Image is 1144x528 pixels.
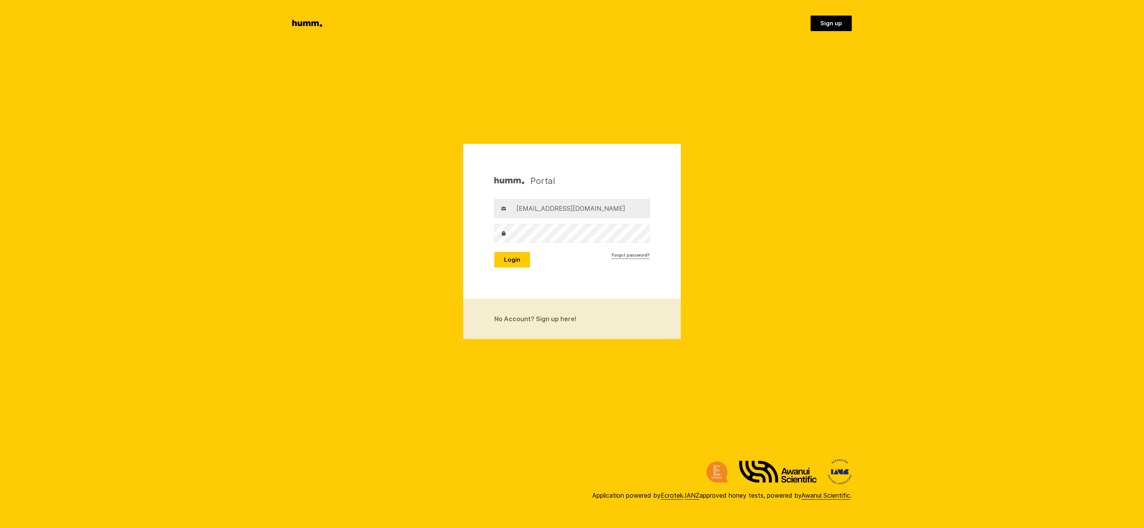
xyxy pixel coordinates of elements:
[612,252,650,259] a: Forgot password?
[685,491,699,500] a: IANZ
[463,299,681,339] a: No Account? Sign up here!
[661,491,683,500] a: Ecrotek
[811,16,852,31] a: Sign up
[494,175,524,187] img: Humm
[706,462,728,483] img: Ecrotek
[801,491,850,500] a: Awanui Scientific
[494,252,530,267] button: Login
[592,491,852,500] div: Application powered by . approved honey tests, powered by .
[739,461,817,483] img: Awanui Scientific
[828,459,852,484] img: International Accreditation New Zealand
[494,175,555,187] h1: Portal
